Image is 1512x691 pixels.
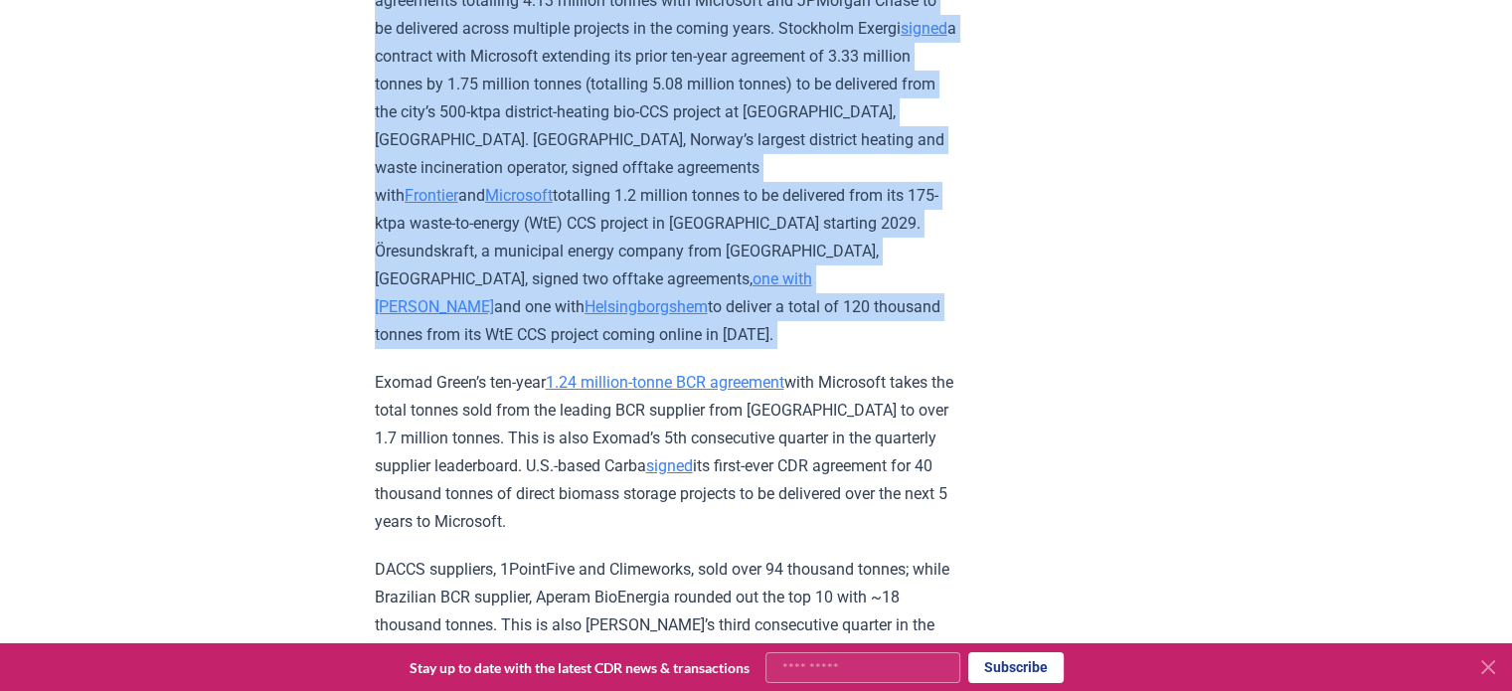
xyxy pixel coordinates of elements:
a: Frontier [405,186,458,205]
a: signed [901,19,947,38]
a: Helsingborgshem [585,297,708,316]
a: Microsoft [485,186,553,205]
p: Exomad Green’s ten-year with Microsoft takes the total tonnes sold from the leading BCR supplier ... [375,369,956,536]
a: 1.24 million-tonne BCR agreement [546,373,784,392]
a: one with [PERSON_NAME] [375,269,812,316]
a: signed [646,456,693,475]
p: DACCS suppliers, 1PointFive and Climeworks, sold over 94 thousand tonnes; while Brazilian BCR sup... [375,556,956,667]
